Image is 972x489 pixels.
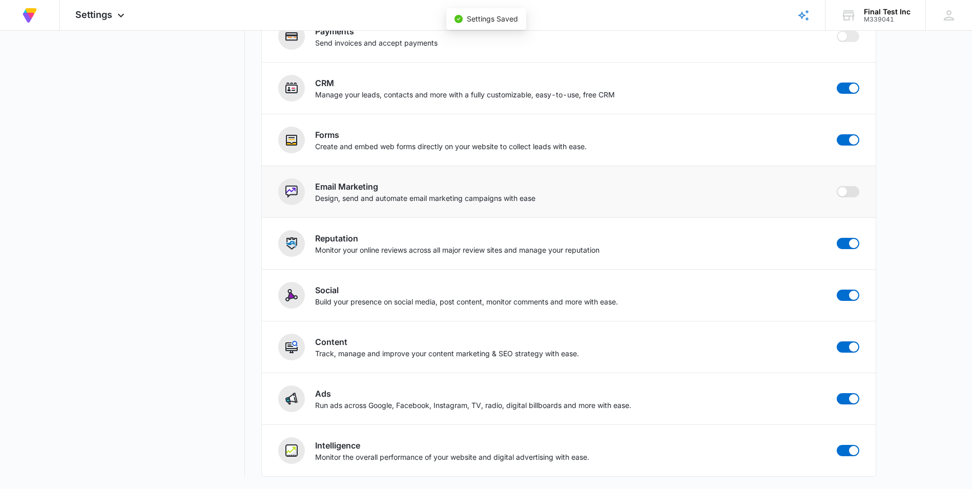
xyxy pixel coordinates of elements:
[315,388,631,400] h2: Ads
[315,296,618,307] p: Build your presence on social media, post content, monitor comments and more with ease.
[315,348,579,359] p: Track, manage and improve your content marketing & SEO strategy with ease.
[20,6,39,25] img: Volusion
[315,89,615,100] p: Manage your leads, contacts and more with a fully customizable, easy-to-use, free CRM
[285,186,298,198] img: Email Marketing
[315,244,599,255] p: Monitor your online reviews across all major review sites and manage your reputation
[285,237,298,250] img: Reputation
[285,341,298,353] img: Content
[285,289,298,301] img: Social
[315,336,579,348] h2: Content
[285,393,298,405] img: Ads
[75,9,112,20] span: Settings
[467,14,518,23] span: Settings Saved
[315,193,535,203] p: Design, send and automate email marketing campaigns with ease
[315,232,599,244] h2: Reputation
[285,30,298,43] img: Payments
[864,16,911,23] div: account id
[315,400,631,411] p: Run ads across Google, Facebook, Instagram, TV, radio, digital billboards and more with ease.
[315,77,615,89] h2: CRM
[315,439,589,452] h2: Intelligence
[315,129,587,141] h2: Forms
[285,134,298,146] img: Forms
[315,284,618,296] h2: Social
[864,8,911,16] div: account name
[315,180,535,193] h2: Email Marketing
[285,82,298,94] img: CRM
[315,25,438,37] h2: Payments
[454,15,463,23] span: check-circle
[315,37,438,48] p: Send invoices and accept payments
[315,452,589,462] p: Monitor the overall performance of your website and digital advertising with ease.
[315,141,587,152] p: Create and embed web forms directly on your website to collect leads with ease.
[285,444,298,457] img: Intelligence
